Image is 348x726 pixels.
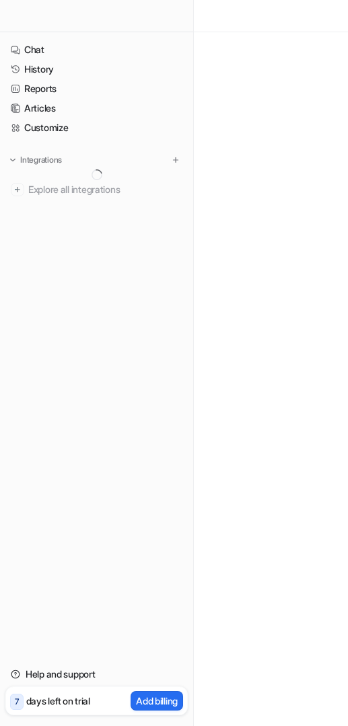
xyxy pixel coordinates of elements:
a: Explore all integrations [5,180,188,199]
p: 7 [15,696,19,708]
p: days left on trial [26,694,90,708]
p: Integrations [20,155,62,165]
p: Add billing [136,694,178,708]
a: Help and support [5,665,188,684]
button: Integrations [5,153,66,167]
a: History [5,60,188,79]
button: Add billing [131,691,183,711]
a: Chat [5,40,188,59]
a: Articles [5,99,188,118]
a: Customize [5,118,188,137]
img: menu_add.svg [171,155,180,165]
a: Reports [5,79,188,98]
img: expand menu [8,155,18,165]
span: Explore all integrations [28,179,182,200]
img: explore all integrations [11,183,24,196]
